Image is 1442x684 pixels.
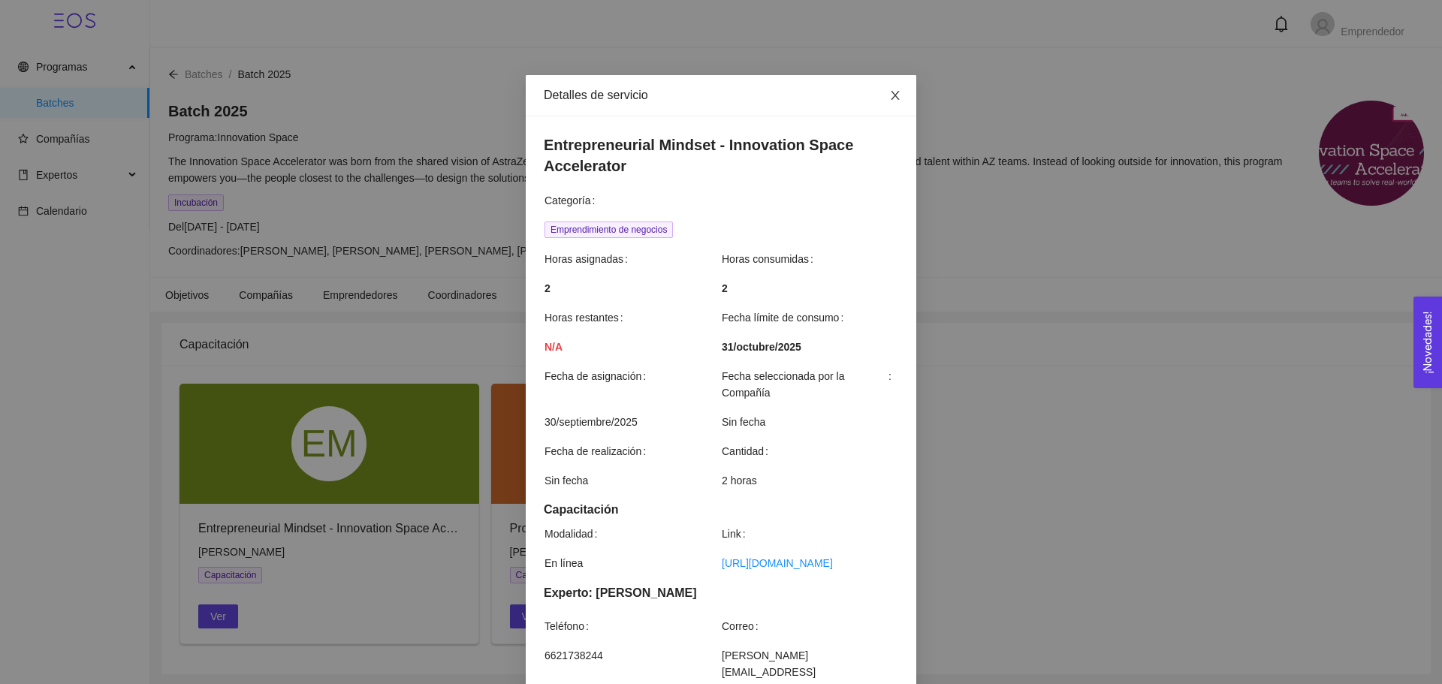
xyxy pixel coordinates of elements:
h4: Entrepreneurial Mindset - Innovation Space Accelerator [544,134,898,176]
span: Link [722,526,752,542]
span: Fecha de asignación [545,368,652,384]
span: Horas restantes [545,309,629,326]
span: Categoría [545,192,601,209]
span: close [889,89,901,101]
span: Horas consumidas [722,251,819,267]
strong: N/A [545,341,563,353]
button: Open Feedback Widget [1413,297,1442,388]
span: 31/octubre/2025 [722,339,801,355]
span: Teléfono [545,618,595,634]
span: 6621738244 [545,647,720,664]
span: Fecha seleccionada por la Compañía [722,368,897,401]
span: Emprendimiento de negocios [545,221,673,238]
strong: 2 [722,282,728,294]
span: Correo [722,618,765,634]
span: Horas asignadas [545,251,634,267]
button: Close [874,75,916,117]
div: Experto: [PERSON_NAME] [544,583,898,602]
span: Fecha de realización [545,443,652,460]
div: Detalles de servicio [544,87,898,104]
span: Cantidad [722,443,774,460]
a: [URL][DOMAIN_NAME] [722,555,833,571]
span: 2 horas [722,472,897,489]
span: 30/septiembre/2025 [545,414,720,430]
span: Modalidad [545,526,604,542]
span: Fecha límite de consumo [722,309,849,326]
span: En línea [545,555,720,571]
h5: Capacitación [544,501,898,519]
span: Sin fecha [545,472,720,489]
strong: 2 [545,282,551,294]
span: Sin fecha [722,414,897,430]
